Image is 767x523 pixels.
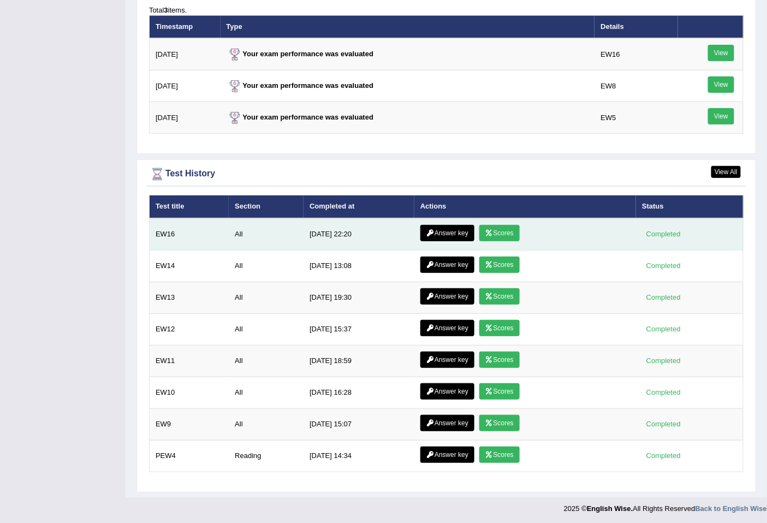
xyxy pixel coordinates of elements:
[636,195,743,218] th: Status
[149,166,744,182] div: Test History
[414,195,636,218] th: Actions
[229,251,304,282] td: All
[150,282,229,314] td: EW13
[420,257,474,273] a: Answer key
[642,229,685,240] div: Completed
[420,415,474,431] a: Answer key
[150,441,229,472] td: PEW4
[479,415,520,431] a: Scores
[564,498,767,514] div: 2025 © All Rights Reserved
[164,6,168,14] b: 3
[642,419,685,430] div: Completed
[150,15,221,38] th: Timestamp
[229,441,304,472] td: Reading
[420,447,474,463] a: Answer key
[479,225,520,241] a: Scores
[420,383,474,400] a: Answer key
[229,195,304,218] th: Section
[221,15,595,38] th: Type
[304,282,414,314] td: [DATE] 19:30
[594,70,677,102] td: EW8
[227,113,374,121] strong: Your exam performance was evaluated
[227,50,374,58] strong: Your exam performance was evaluated
[642,292,685,304] div: Completed
[642,260,685,272] div: Completed
[150,102,221,134] td: [DATE]
[695,504,767,513] a: Back to English Wise
[304,441,414,472] td: [DATE] 14:34
[479,352,520,368] a: Scores
[594,15,677,38] th: Details
[229,314,304,346] td: All
[420,225,474,241] a: Answer key
[304,218,414,251] td: [DATE] 22:20
[479,447,520,463] a: Scores
[304,409,414,441] td: [DATE] 15:07
[594,102,677,134] td: EW5
[149,5,744,15] div: Total items.
[708,45,734,61] a: View
[711,166,741,178] a: View All
[150,409,229,441] td: EW9
[642,387,685,399] div: Completed
[304,377,414,409] td: [DATE] 16:28
[479,257,520,273] a: Scores
[304,314,414,346] td: [DATE] 15:37
[227,81,374,90] strong: Your exam performance was evaluated
[150,314,229,346] td: EW12
[594,38,677,70] td: EW16
[229,218,304,251] td: All
[708,76,734,93] a: View
[150,251,229,282] td: EW14
[708,108,734,124] a: View
[229,409,304,441] td: All
[150,218,229,251] td: EW16
[642,355,685,367] div: Completed
[642,324,685,335] div: Completed
[642,450,685,462] div: Completed
[420,352,474,368] a: Answer key
[150,195,229,218] th: Test title
[150,70,221,102] td: [DATE]
[229,346,304,377] td: All
[229,377,304,409] td: All
[150,38,221,70] td: [DATE]
[150,346,229,377] td: EW11
[304,195,414,218] th: Completed at
[304,346,414,377] td: [DATE] 18:59
[479,320,520,336] a: Scores
[479,288,520,305] a: Scores
[229,282,304,314] td: All
[420,288,474,305] a: Answer key
[587,504,633,513] strong: English Wise.
[420,320,474,336] a: Answer key
[304,251,414,282] td: [DATE] 13:08
[479,383,520,400] a: Scores
[150,377,229,409] td: EW10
